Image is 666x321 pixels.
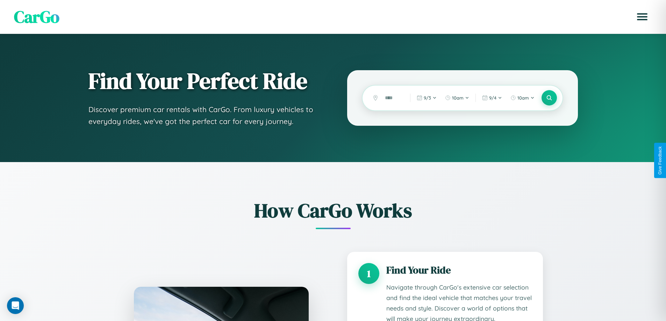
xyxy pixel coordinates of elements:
h2: How CarGo Works [123,197,543,224]
span: 10am [452,95,464,101]
span: CarGo [14,5,59,28]
h1: Find Your Perfect Ride [88,69,319,93]
button: Open menu [632,7,652,27]
span: 10am [517,95,529,101]
button: 9/3 [413,92,440,103]
span: 9 / 3 [424,95,431,101]
div: Open Intercom Messenger [7,297,24,314]
h3: Find Your Ride [386,263,532,277]
button: 9/4 [479,92,506,103]
p: Discover premium car rentals with CarGo. From luxury vehicles to everyday rides, we've got the pe... [88,104,319,127]
span: 9 / 4 [489,95,496,101]
div: 1 [358,263,379,284]
div: Give Feedback [658,146,663,175]
button: 10am [507,92,538,103]
button: 10am [442,92,473,103]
